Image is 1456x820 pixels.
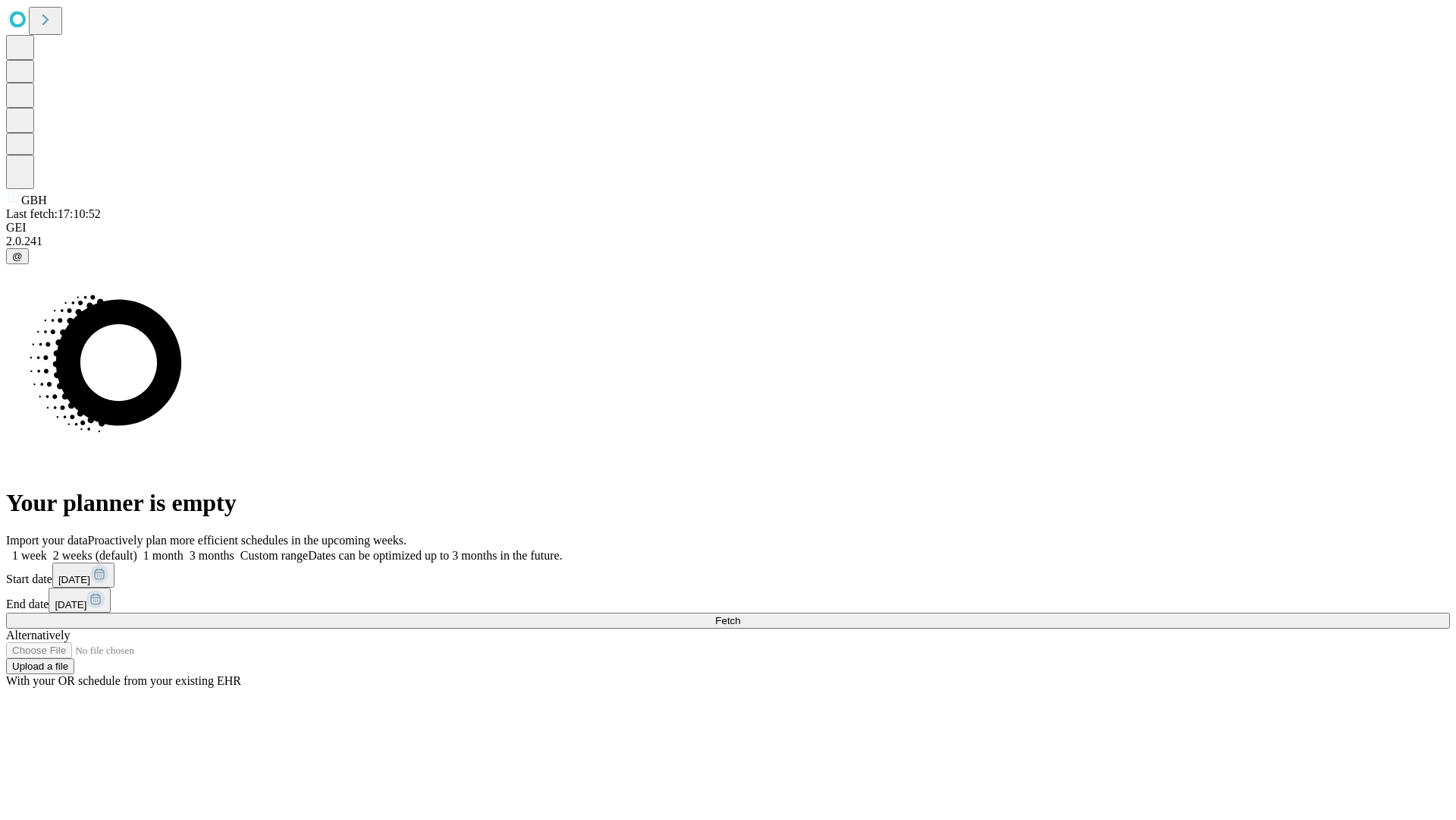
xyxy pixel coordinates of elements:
[6,248,29,264] button: @
[12,251,23,262] span: @
[52,563,115,588] button: [DATE]
[6,563,1450,588] div: Start date
[6,588,1450,613] div: End date
[6,629,70,642] span: Alternatively
[143,549,184,562] span: 1 month
[190,549,234,562] span: 3 months
[6,221,1450,235] div: GEI
[6,534,88,547] span: Import your data
[12,549,47,562] span: 1 week
[6,207,101,220] span: Last fetch: 17:10:52
[6,613,1450,629] button: Fetch
[53,549,137,562] span: 2 weeks (default)
[6,674,241,687] span: With your OR schedule from your existing EHR
[6,235,1450,248] div: 2.0.241
[6,489,1450,517] h1: Your planner is empty
[308,549,562,562] span: Dates can be optimized up to 3 months in the future.
[715,615,740,626] span: Fetch
[58,574,90,585] span: [DATE]
[49,588,111,613] button: [DATE]
[88,534,406,547] span: Proactively plan more efficient schedules in the upcoming weeks.
[55,599,86,610] span: [DATE]
[6,658,74,674] button: Upload a file
[21,194,47,207] span: GBH
[240,549,308,562] span: Custom range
